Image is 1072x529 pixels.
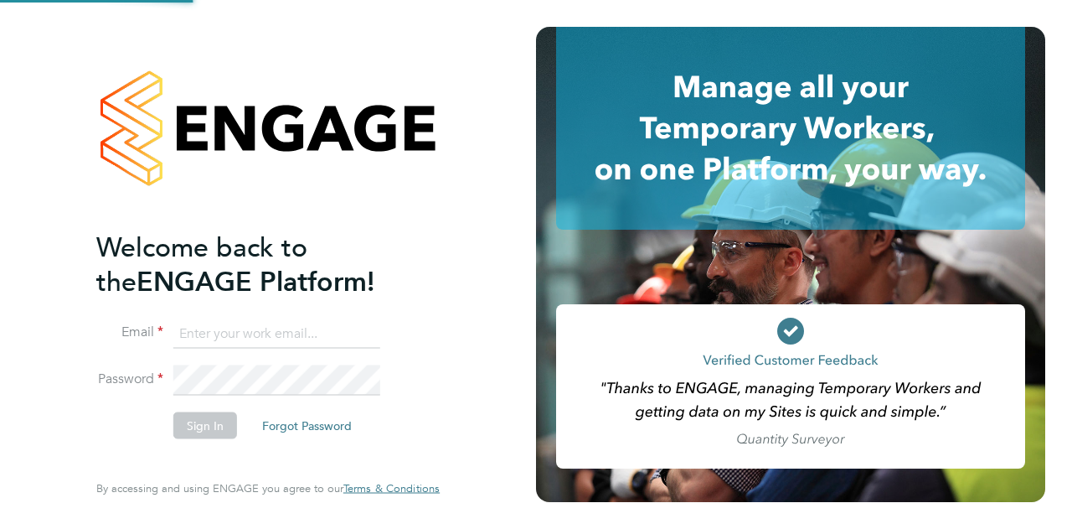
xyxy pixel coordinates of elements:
[96,371,163,388] label: Password
[173,412,237,439] button: Sign In
[96,481,440,495] span: By accessing and using ENGAGE you agree to our
[343,481,440,495] span: Terms & Conditions
[343,482,440,495] a: Terms & Conditions
[96,231,307,298] span: Welcome back to the
[249,412,365,439] button: Forgot Password
[96,230,423,298] h2: ENGAGE Platform!
[173,319,380,349] input: Enter your work email...
[96,324,163,341] label: Email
